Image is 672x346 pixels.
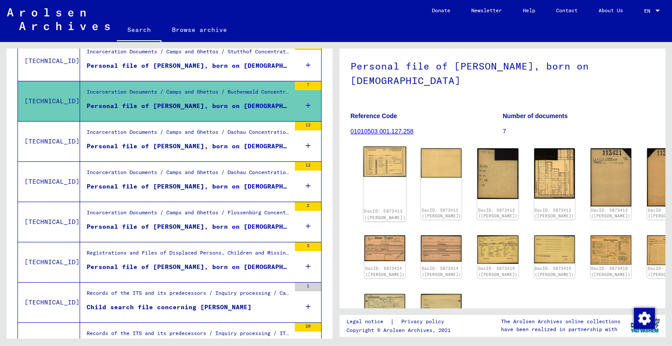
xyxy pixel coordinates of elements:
[87,262,290,272] div: Personal file of [PERSON_NAME], born on [DEMOGRAPHIC_DATA], born in [GEOGRAPHIC_DATA] and of furt...
[365,266,405,277] a: DocID: 5873414 ([PERSON_NAME])
[87,88,290,100] div: Incarceration Documents / Camps and Ghettos / Buchenwald Concentration Camp / Individual Document...
[478,266,518,277] a: DocID: 5873415 ([PERSON_NAME])
[350,46,654,99] h1: Personal file of [PERSON_NAME], born on [DEMOGRAPHIC_DATA]
[421,235,462,261] img: 002.jpg
[535,208,574,219] a: DocID: 5873412 ([PERSON_NAME])
[503,112,568,119] b: Number of documents
[18,202,80,242] td: [TECHNICAL_ID]
[87,209,290,221] div: Incarceration Documents / Camps and Ghettos / Flossenbürg Concentration Camp / Individual Documen...
[591,266,630,277] a: DocID: 5873416 ([PERSON_NAME])
[87,101,290,111] div: Personal file of [PERSON_NAME], born on [DEMOGRAPHIC_DATA]
[422,208,461,219] a: DocID: 5873411 ([PERSON_NAME])
[87,142,290,151] div: Personal file of [PERSON_NAME], born on [DEMOGRAPHIC_DATA]
[346,317,455,326] div: |
[117,19,161,42] a: Search
[18,282,80,322] td: [TECHNICAL_ID]
[350,112,397,119] b: Reference Code
[87,222,290,231] div: Personal file of [PERSON_NAME], born on [DEMOGRAPHIC_DATA]
[591,148,631,206] img: 001.jpg
[18,242,80,282] td: [TECHNICAL_ID]
[421,294,462,324] img: 002.jpg
[87,249,290,261] div: Registrations and Files of Displaced Persons, Children and Missing Persons / Relief Programs of V...
[87,303,252,312] div: Child search file concerning [PERSON_NAME]
[534,235,575,263] img: 002.jpg
[295,323,321,332] div: 20
[87,182,290,191] div: Personal file of [PERSON_NAME], born on [DEMOGRAPHIC_DATA]
[350,128,413,135] a: 01010503 001.127.258
[478,208,518,219] a: DocID: 5873412 ([PERSON_NAME])
[346,326,455,334] p: Copyright © Arolsen Archives, 2021
[364,235,405,261] img: 001.jpg
[364,294,405,323] img: 001.jpg
[644,8,654,14] span: EN
[18,121,80,161] td: [TECHNICAL_ID]
[364,147,406,177] img: 001.jpg
[87,289,290,301] div: Records of the ITS and its predecessors / Inquiry processing / Case files of Child Tracing Branch...
[394,317,455,326] a: Privacy policy
[7,8,110,30] img: Arolsen_neg.svg
[629,315,661,336] img: yv_logo.png
[18,81,80,121] td: [TECHNICAL_ID]
[295,162,321,171] div: 12
[87,168,290,181] div: Incarceration Documents / Camps and Ghettos / Dachau Concentration Camp / Individual Documents [G...
[477,148,518,199] img: 001.jpg
[534,148,575,199] img: 002.jpg
[18,161,80,202] td: [TECHNICAL_ID]
[295,283,321,291] div: 1
[87,48,290,60] div: Incarceration Documents / Camps and Ghettos / Stutthof Concentration Camp / Individual Documents ...
[87,329,290,342] div: Records of the ITS and its predecessors / Inquiry processing / ITS case files as of 1947 / Microf...
[87,61,290,70] div: Personal file of [PERSON_NAME], born on [DEMOGRAPHIC_DATA], born in [GEOGRAPHIC_DATA]
[295,202,321,211] div: 2
[87,128,290,140] div: Incarceration Documents / Camps and Ghettos / Dachau Concentration Camp / Individual Documents [G...
[591,208,630,219] a: DocID: 5873413 ([PERSON_NAME])
[634,308,655,329] img: Change consent
[161,19,238,40] a: Browse archive
[421,148,462,177] img: 002.jpg
[422,266,461,277] a: DocID: 5873414 ([PERSON_NAME])
[501,318,620,325] p: The Arolsen Archives online collections
[346,317,390,326] a: Legal notice
[295,242,321,251] div: 3
[364,209,406,220] a: DocID: 5873411 ([PERSON_NAME])
[477,235,518,264] img: 001.jpg
[295,122,321,130] div: 12
[503,127,654,136] p: 7
[501,325,620,333] p: have been realized in partnership with
[591,235,631,265] img: 001.jpg
[535,266,574,277] a: DocID: 5873415 ([PERSON_NAME])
